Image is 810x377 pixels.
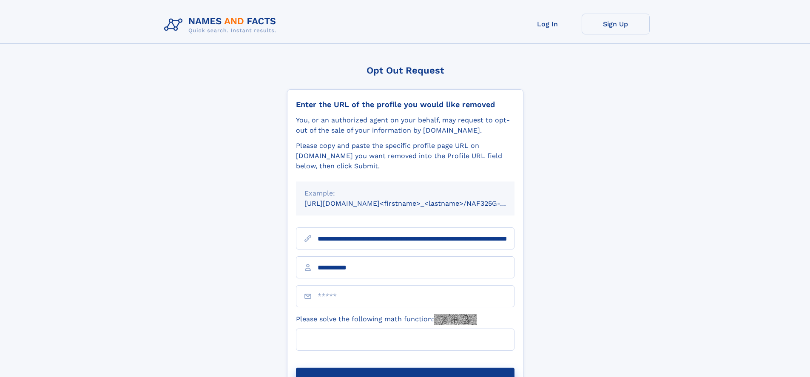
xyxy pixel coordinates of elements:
div: Opt Out Request [287,65,523,76]
div: Enter the URL of the profile you would like removed [296,100,514,109]
img: Logo Names and Facts [161,14,283,37]
label: Please solve the following math function: [296,314,477,325]
small: [URL][DOMAIN_NAME]<firstname>_<lastname>/NAF325G-xxxxxxxx [304,199,531,207]
div: Please copy and paste the specific profile page URL on [DOMAIN_NAME] you want removed into the Pr... [296,141,514,171]
a: Sign Up [582,14,650,34]
div: Example: [304,188,506,198]
a: Log In [514,14,582,34]
div: You, or an authorized agent on your behalf, may request to opt-out of the sale of your informatio... [296,115,514,136]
